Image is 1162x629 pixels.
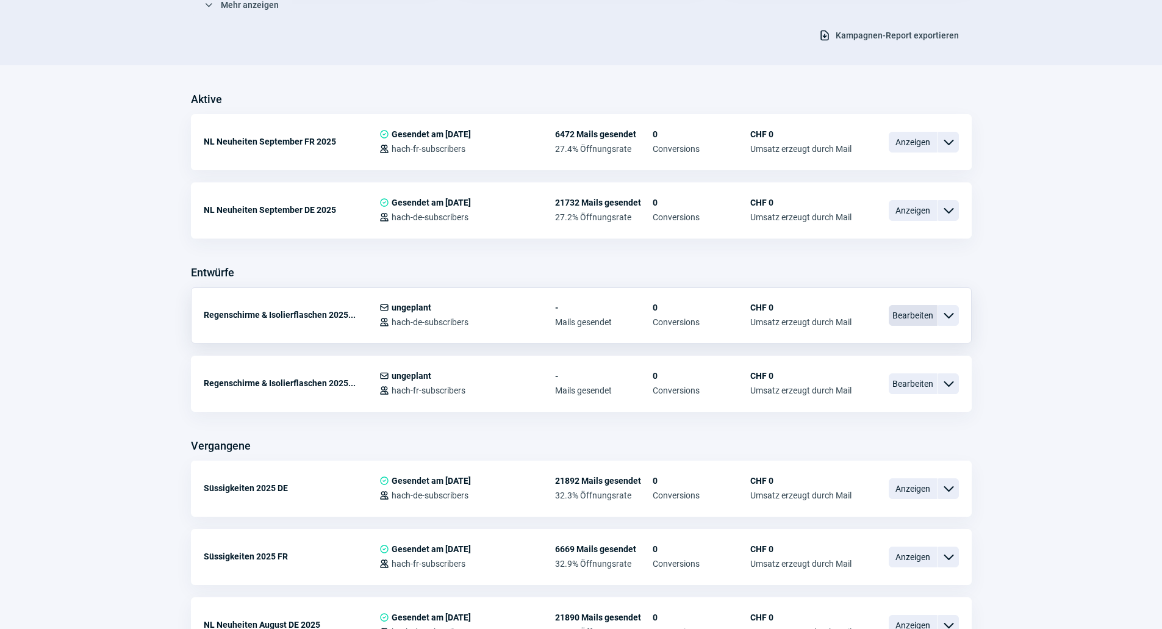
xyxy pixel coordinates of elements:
span: 32.9% Öffnungsrate [555,559,653,569]
span: Umsatz erzeugt durch Mail [750,212,852,222]
span: Umsatz erzeugt durch Mail [750,317,852,327]
span: Anzeigen [889,132,938,153]
span: hach-de-subscribers [392,317,468,327]
span: Anzeigen [889,547,938,567]
span: Conversions [653,317,750,327]
span: 0 [653,544,750,554]
span: 32.3% Öffnungsrate [555,491,653,500]
span: 0 [653,129,750,139]
span: Umsatz erzeugt durch Mail [750,386,852,395]
div: Süssigkeiten 2025 DE [204,476,379,500]
span: CHF 0 [750,476,852,486]
span: hach-de-subscribers [392,212,468,222]
span: Anzeigen [889,200,938,221]
div: Süssigkeiten 2025 FR [204,544,379,569]
h3: Aktive [191,90,222,109]
div: Regenschirme & Isolierflaschen 2025... [204,303,379,327]
span: 21732 Mails gesendet [555,198,653,207]
span: hach-de-subscribers [392,491,468,500]
h3: Vergangene [191,436,251,456]
h3: Entwürfe [191,263,234,282]
span: 6472 Mails gesendet [555,129,653,139]
span: Gesendet am [DATE] [392,613,471,622]
span: 0 [653,613,750,622]
span: CHF 0 [750,129,852,139]
span: 0 [653,476,750,486]
div: NL Neuheiten September FR 2025 [204,129,379,154]
span: 27.2% Öffnungsrate [555,212,653,222]
span: Conversions [653,144,750,154]
span: 27.4% Öffnungsrate [555,144,653,154]
span: 0 [653,371,750,381]
span: ungeplant [392,371,431,381]
span: Bearbeiten [889,305,938,326]
span: CHF 0 [750,544,852,554]
span: Conversions [653,386,750,395]
span: Kampagnen-Report exportieren [836,26,959,45]
span: 21892 Mails gesendet [555,476,653,486]
span: Umsatz erzeugt durch Mail [750,559,852,569]
span: ungeplant [392,303,431,312]
span: Gesendet am [DATE] [392,198,471,207]
span: Gesendet am [DATE] [392,476,471,486]
span: Conversions [653,559,750,569]
span: 6669 Mails gesendet [555,544,653,554]
span: hach-fr-subscribers [392,386,465,395]
span: Umsatz erzeugt durch Mail [750,144,852,154]
span: Bearbeiten [889,373,938,394]
span: CHF 0 [750,303,852,312]
span: 21890 Mails gesendet [555,613,653,622]
span: Mails gesendet [555,386,653,395]
div: NL Neuheiten September DE 2025 [204,198,379,222]
span: Anzeigen [889,478,938,499]
div: Regenschirme & Isolierflaschen 2025... [204,371,379,395]
span: CHF 0 [750,198,852,207]
span: hach-fr-subscribers [392,559,465,569]
span: CHF 0 [750,371,852,381]
span: - [555,303,653,312]
span: 0 [653,303,750,312]
span: CHF 0 [750,613,852,622]
span: hach-fr-subscribers [392,144,465,154]
span: Umsatz erzeugt durch Mail [750,491,852,500]
span: 0 [653,198,750,207]
span: Gesendet am [DATE] [392,129,471,139]
span: Conversions [653,491,750,500]
button: Kampagnen-Report exportieren [806,25,972,46]
span: Mails gesendet [555,317,653,327]
span: Conversions [653,212,750,222]
span: - [555,371,653,381]
span: Gesendet am [DATE] [392,544,471,554]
